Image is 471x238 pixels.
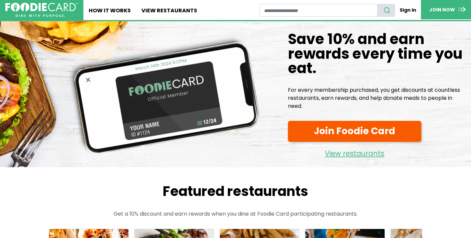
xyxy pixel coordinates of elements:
[288,32,466,75] h1: Save 10% and earn rewards every time you eat.
[395,4,421,16] a: Sign In
[260,4,378,17] input: restaurant search
[5,3,78,17] img: FoodieCard; Eat, Drink, Save, Donate
[288,86,466,110] p: For every membership purchased, you get discounts at countless restaurants, earn rewards, and hel...
[288,145,421,159] a: View restaurants
[288,121,421,142] a: Join Foodie Card
[35,183,436,199] h2: Featured restaurants
[377,4,395,17] button: search
[35,210,436,218] p: Get a 10% discount and earn rewards when you dine at Foodie Card participating restaurants.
